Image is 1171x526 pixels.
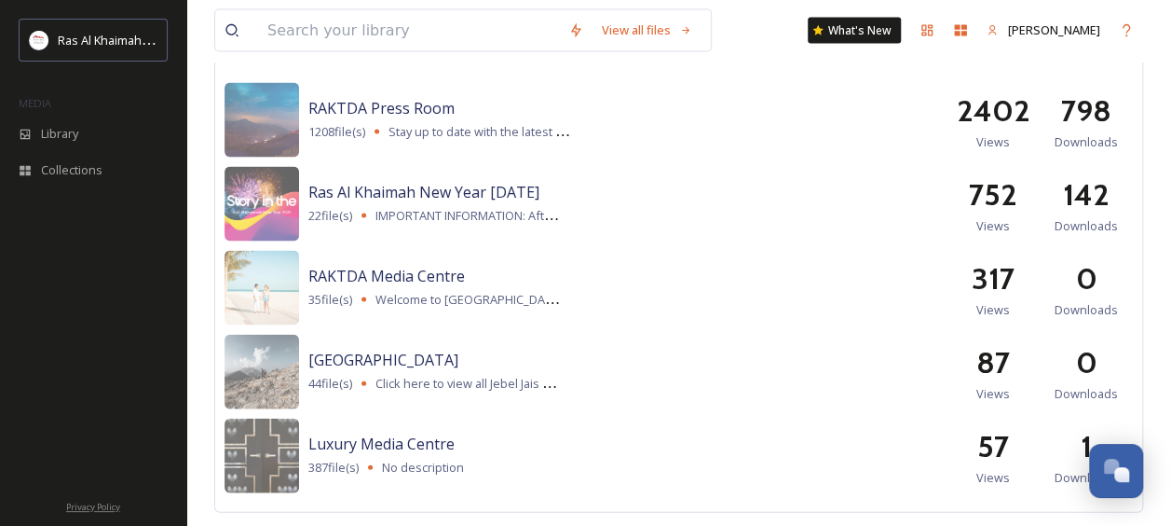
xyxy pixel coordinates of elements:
span: Views [976,385,1010,403]
span: 22 file(s) [308,207,352,225]
span: Collections [41,161,102,179]
span: Stay up to date with the latest press releases, fact sheets, and media assets in our press room. [388,122,919,140]
button: Open Chat [1089,444,1143,498]
span: Luxury Media Centre [308,434,455,454]
span: MEDIA [19,96,51,110]
span: Downloads [1055,469,1118,487]
img: 06463677-c337-4b7d-8220-caadadcdc2f3.jpg [225,167,299,242]
h2: 87 [976,340,1010,385]
span: Click here to view all Jebel Jais products-related branding assets (logos). [375,374,772,392]
h2: 752 [969,173,1017,217]
span: 1208 file(s) [308,123,365,141]
span: Library [41,125,78,143]
span: Downloads [1055,301,1118,319]
span: RAKTDA Media Centre [308,266,465,286]
h2: 57 [977,424,1009,469]
h2: 0 [1076,256,1097,301]
span: Downloads [1055,133,1118,151]
h2: 2402 [957,89,1030,133]
span: Downloads [1055,217,1118,235]
img: d8c47eef-b660-4f9c-bffc-a14ec51d2a49.jpg [225,83,299,158]
h2: 0 [1076,340,1097,385]
span: Ras Al Khaimah Tourism Development Authority [58,31,321,48]
span: 44 file(s) [308,375,352,393]
span: No description [382,459,464,476]
img: 7e8a814c-968e-46a8-ba33-ea04b7243a5d.jpg [225,251,299,325]
h2: 798 [1061,89,1111,133]
a: Privacy Policy [66,494,120,517]
span: Views [976,133,1010,151]
h2: 1 [1081,424,1092,469]
span: Views [976,217,1010,235]
a: View all files [592,12,701,48]
a: [PERSON_NAME] [977,12,1110,48]
a: What's New [808,18,901,44]
h2: 142 [1063,173,1110,217]
span: [GEOGRAPHIC_DATA] [308,350,458,370]
span: Downloads [1055,385,1118,403]
span: Privacy Policy [66,501,120,513]
input: Search your library [258,10,559,51]
span: 387 file(s) [308,459,359,477]
h2: 317 [972,256,1014,301]
img: Logo_RAKTDA_RGB-01.png [30,31,48,49]
img: 05d58a82-7e1a-4985-b434-44bae0234e2e.jpg [225,419,299,493]
span: RAKTDA Press Room [308,98,455,118]
span: Views [976,469,1010,487]
span: 35 file(s) [308,291,352,309]
span: [PERSON_NAME] [1008,21,1100,38]
span: Ras Al Khaimah New Year [DATE] [308,182,539,202]
img: af43f390-05ef-4fa9-bb37-4833bd5513fb.jpg [225,335,299,409]
span: Views [976,301,1010,319]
